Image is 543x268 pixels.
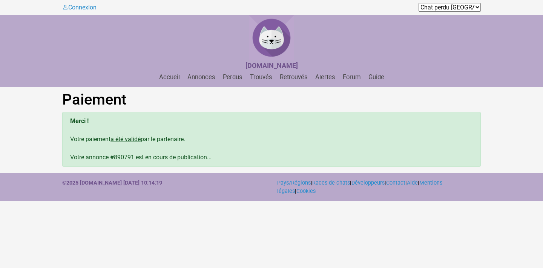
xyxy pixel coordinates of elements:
[249,15,294,60] img: Chat Perdu France
[220,74,245,81] a: Perdus
[245,62,298,69] a: [DOMAIN_NAME]
[245,62,298,69] strong: [DOMAIN_NAME]
[407,180,418,186] a: Aide
[62,91,481,109] h1: Paiement
[386,180,405,186] a: Contact
[62,180,162,186] strong: ©2025 [DOMAIN_NAME] [DATE] 10:14:19
[110,136,141,143] u: a été validé
[62,112,481,167] div: Votre paiement par le partenaire. Votre annonce #890791 est en cours de publication...
[312,180,350,186] a: Races de chats
[247,74,275,81] a: Trouvés
[365,74,387,81] a: Guide
[271,179,486,195] div: | | | | | |
[156,74,183,81] a: Accueil
[277,180,311,186] a: Pays/Régions
[312,74,338,81] a: Alertes
[184,74,218,81] a: Annonces
[277,74,311,81] a: Retrouvés
[70,117,89,125] b: Merci !
[351,180,385,186] a: Développeurs
[296,188,316,194] a: Cookies
[277,180,442,194] a: Mentions légales
[62,4,97,11] a: Connexion
[340,74,364,81] a: Forum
